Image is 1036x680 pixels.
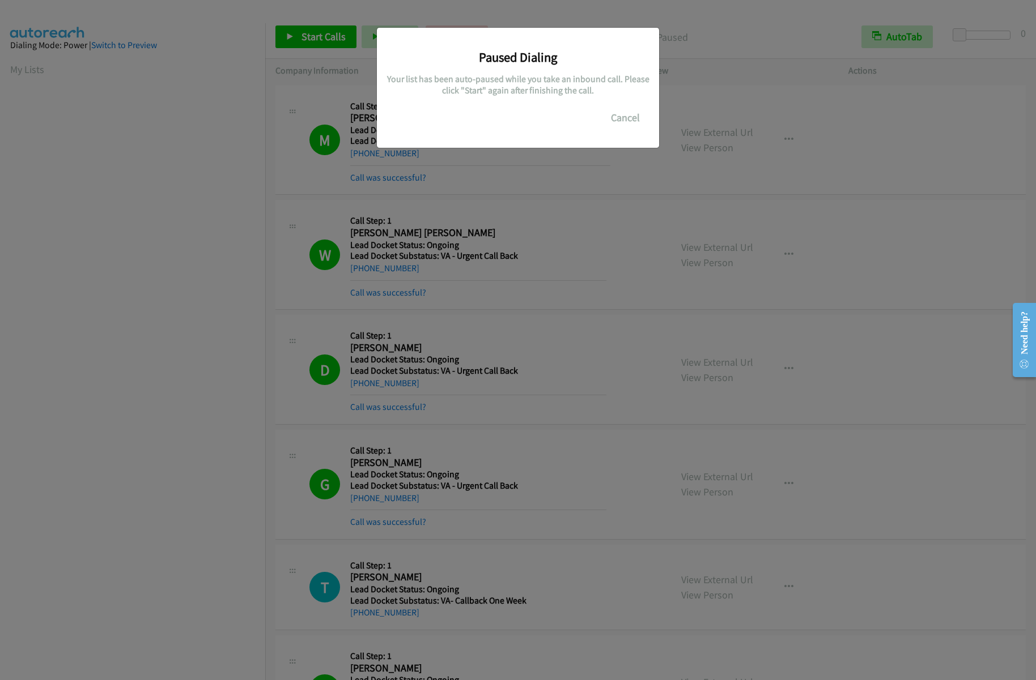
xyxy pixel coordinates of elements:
[600,106,651,129] button: Cancel
[1003,295,1036,385] iframe: Resource Center
[385,74,651,96] h5: Your list has been auto-paused while you take an inbound call. Please click "Start" again after f...
[385,49,651,65] h3: Paused Dialing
